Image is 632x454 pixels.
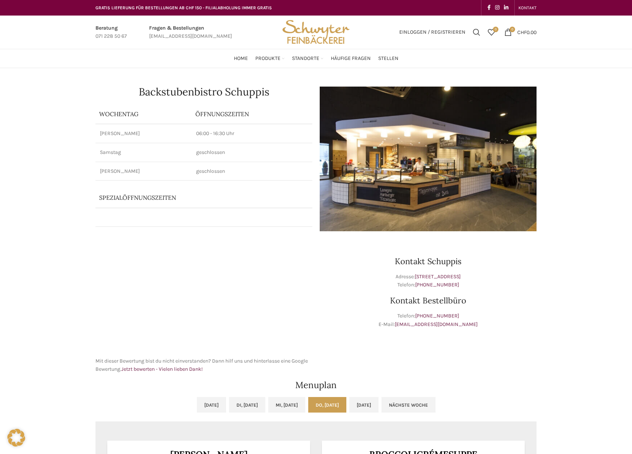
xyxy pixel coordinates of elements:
[196,149,308,156] p: geschlossen
[502,3,511,13] a: Linkedin social link
[484,25,499,40] div: Meine Wunschliste
[255,55,280,62] span: Produkte
[197,397,226,413] a: [DATE]
[255,51,285,66] a: Produkte
[331,51,371,66] a: Häufige Fragen
[121,366,203,372] a: Jetzt bewerten - Vielen lieben Dank!
[92,51,540,66] div: Main navigation
[378,51,399,66] a: Stellen
[196,168,308,175] p: geschlossen
[517,29,527,35] span: CHF
[280,28,352,35] a: Site logo
[149,24,232,41] a: Infobox link
[320,312,537,329] p: Telefon: E-Mail:
[100,149,187,156] p: Samstag
[484,25,499,40] a: 0
[320,273,537,289] p: Adresse: Telefon:
[99,110,188,118] p: Wochentag
[292,55,319,62] span: Standorte
[469,25,484,40] a: Suchen
[292,51,323,66] a: Standorte
[415,282,459,288] a: [PHONE_NUMBER]
[280,16,352,49] img: Bäckerei Schwyter
[234,51,248,66] a: Home
[95,5,272,10] span: GRATIS LIEFERUNG FÜR BESTELLUNGEN AB CHF 150 - FILIALABHOLUNG IMMER GRATIS
[331,55,371,62] span: Häufige Fragen
[95,24,127,41] a: Infobox link
[100,168,187,175] p: [PERSON_NAME]
[518,5,537,10] span: KONTAKT
[501,25,540,40] a: 0 CHF0.00
[396,25,469,40] a: Einloggen / Registrieren
[95,357,312,374] p: Mit dieser Bewertung bist du nicht einverstanden? Dann hilf uns und hinterlasse eine Google Bewer...
[195,110,309,118] p: ÖFFNUNGSZEITEN
[378,55,399,62] span: Stellen
[381,397,436,413] a: Nächste Woche
[399,30,465,35] span: Einloggen / Registrieren
[395,321,478,327] a: [EMAIL_ADDRESS][DOMAIN_NAME]
[234,55,248,62] span: Home
[95,381,537,390] h2: Menuplan
[493,27,498,32] span: 0
[268,397,305,413] a: Mi, [DATE]
[518,0,537,15] a: KONTAKT
[196,130,308,137] p: 06:00 - 16:30 Uhr
[229,397,265,413] a: Di, [DATE]
[515,0,540,15] div: Secondary navigation
[95,87,312,97] h1: Backstubenbistro Schuppis
[415,313,459,319] a: [PHONE_NUMBER]
[510,27,515,32] span: 0
[517,29,537,35] bdi: 0.00
[349,397,379,413] a: [DATE]
[95,239,312,350] iframe: schwyter schuppis
[99,194,273,202] p: Spezialöffnungszeiten
[415,273,461,280] a: [STREET_ADDRESS]
[100,130,187,137] p: [PERSON_NAME]
[320,257,537,265] h3: Kontakt Schuppis
[485,3,493,13] a: Facebook social link
[308,397,346,413] a: Do, [DATE]
[493,3,502,13] a: Instagram social link
[320,296,537,305] h3: Kontakt Bestellbüro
